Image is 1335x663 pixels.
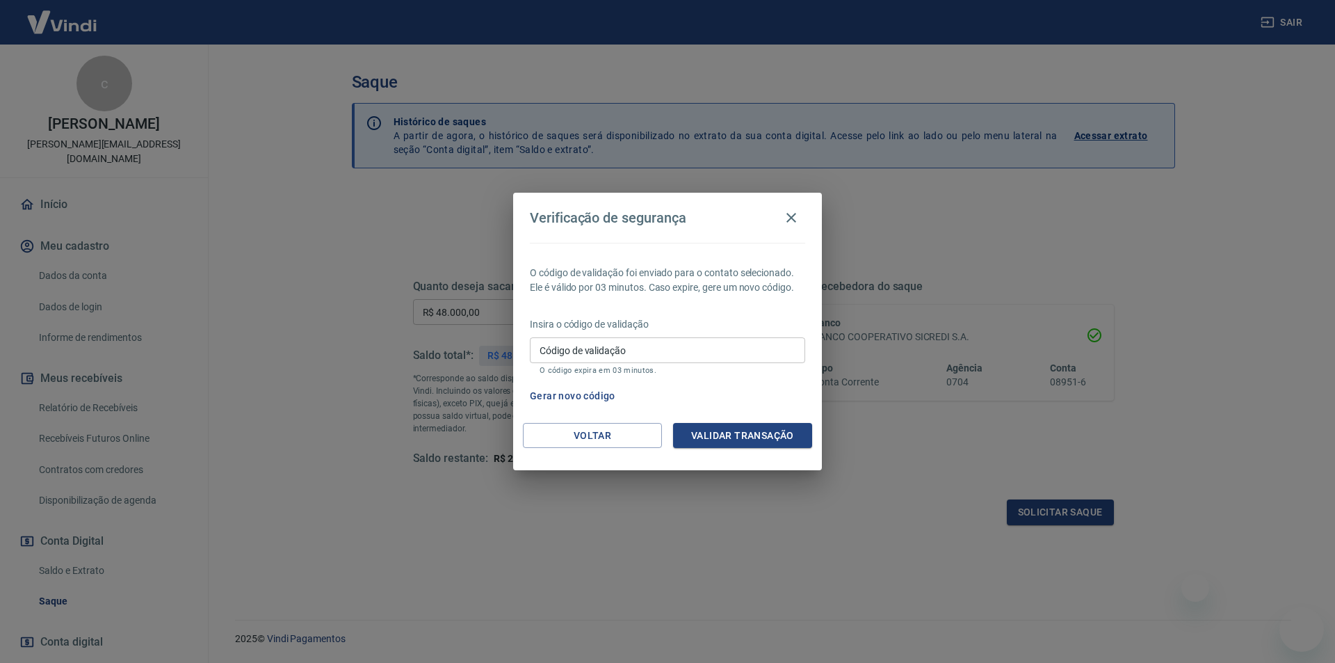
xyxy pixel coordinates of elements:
p: Insira o código de validação [530,317,805,332]
p: O código expira em 03 minutos. [540,366,795,375]
button: Voltar [523,423,662,449]
h4: Verificação de segurança [530,209,686,226]
p: O código de validação foi enviado para o contato selecionado. Ele é válido por 03 minutos. Caso e... [530,266,805,295]
button: Gerar novo código [524,383,621,409]
iframe: Botão para abrir a janela de mensagens [1279,607,1324,652]
iframe: Fechar mensagem [1181,574,1209,602]
button: Validar transação [673,423,812,449]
